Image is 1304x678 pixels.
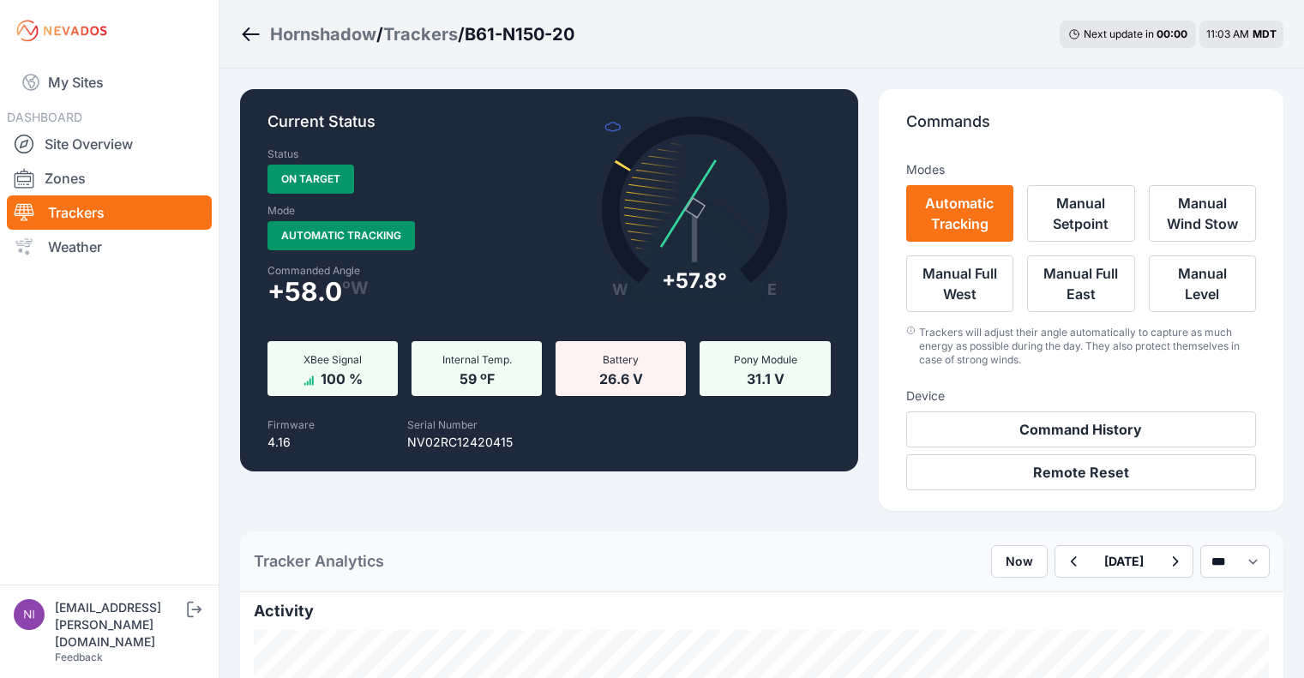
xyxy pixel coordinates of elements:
span: Automatic Tracking [267,221,415,250]
span: 100 % [321,367,363,387]
span: 26.6 V [599,367,643,387]
span: 11:03 AM [1206,27,1249,40]
span: + 58.0 [267,281,342,302]
button: [DATE] [1091,546,1157,577]
span: XBee Signal [303,353,362,366]
label: Firmware [267,418,315,431]
h3: B61-N150-20 [465,22,574,46]
span: DASHBOARD [7,110,82,124]
h3: Device [906,387,1256,405]
img: nick.fritz@nevados.solar [14,599,45,630]
img: Nevados [14,17,110,45]
label: Serial Number [407,418,478,431]
span: / [376,22,383,46]
h2: Activity [254,599,1270,623]
div: [EMAIL_ADDRESS][PERSON_NAME][DOMAIN_NAME] [55,599,183,651]
a: Site Overview [7,127,212,161]
h2: Tracker Analytics [254,549,384,573]
span: MDT [1253,27,1277,40]
span: 59 ºF [460,367,495,387]
span: / [458,22,465,46]
button: Manual Setpoint [1027,185,1134,242]
div: + 57.8° [662,267,727,295]
a: My Sites [7,62,212,103]
button: Manual Level [1149,255,1256,312]
span: Internal Temp. [442,353,512,366]
p: NV02RC12420415 [407,434,513,451]
span: On Target [267,165,354,194]
span: Battery [603,353,639,366]
span: 31.1 V [747,367,784,387]
a: Trackers [383,22,458,46]
button: Manual Full West [906,255,1013,312]
label: Mode [267,204,295,218]
h3: Modes [906,161,945,178]
a: Zones [7,161,212,195]
button: Automatic Tracking [906,185,1013,242]
button: Command History [906,411,1256,447]
p: Current Status [267,110,831,147]
button: Remote Reset [906,454,1256,490]
button: Manual Full East [1027,255,1134,312]
div: Trackers will adjust their angle automatically to capture as much energy as possible during the d... [919,326,1256,367]
p: 4.16 [267,434,315,451]
a: Hornshadow [270,22,376,46]
a: Feedback [55,651,103,663]
button: Manual Wind Stow [1149,185,1256,242]
nav: Breadcrumb [240,12,574,57]
label: Status [267,147,298,161]
span: º W [342,281,369,295]
label: Commanded Angle [267,264,538,278]
a: Weather [7,230,212,264]
button: Now [991,545,1048,578]
p: Commands [906,110,1256,147]
span: Next update in [1084,27,1154,40]
div: 00 : 00 [1157,27,1187,41]
span: Pony Module [734,353,797,366]
a: Trackers [7,195,212,230]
